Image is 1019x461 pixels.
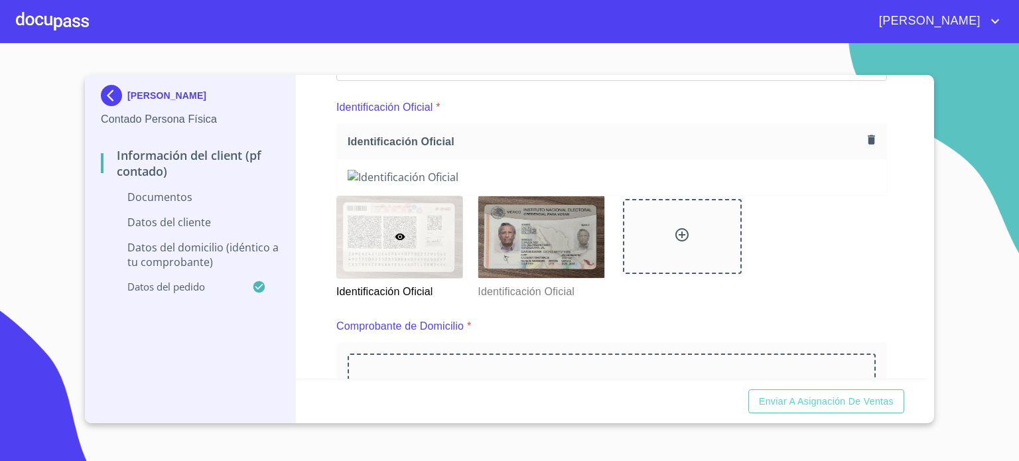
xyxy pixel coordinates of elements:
[869,11,987,32] span: [PERSON_NAME]
[101,280,252,293] p: Datos del pedido
[101,85,127,106] img: Docupass spot blue
[759,393,894,410] span: Enviar a Asignación de Ventas
[869,11,1003,32] button: account of current user
[101,111,279,127] p: Contado Persona Física
[348,135,862,149] span: Identificación Oficial
[101,215,279,230] p: Datos del cliente
[101,240,279,269] p: Datos del domicilio (idéntico a tu comprobante)
[336,99,433,115] p: Identificación Oficial
[101,85,279,111] div: [PERSON_NAME]
[101,190,279,204] p: Documentos
[348,170,876,184] img: Identificación Oficial
[336,318,464,334] p: Comprobante de Domicilio
[478,279,603,300] p: Identificación Oficial
[101,147,279,179] p: Información del Client (PF contado)
[478,196,604,278] img: Identificación Oficial
[127,90,206,101] p: [PERSON_NAME]
[336,279,462,300] p: Identificación Oficial
[748,389,904,414] button: Enviar a Asignación de Ventas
